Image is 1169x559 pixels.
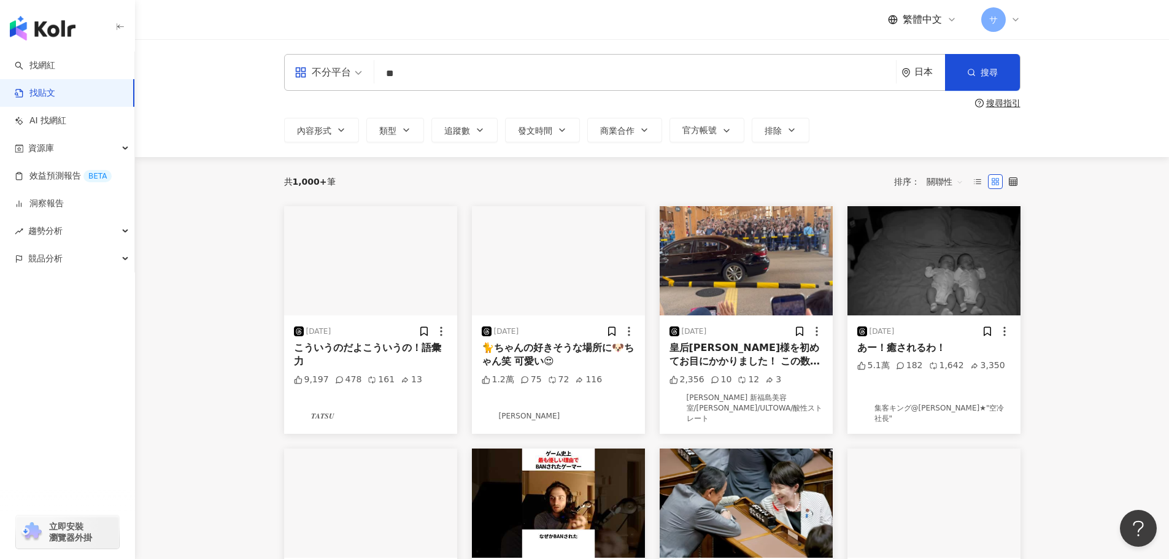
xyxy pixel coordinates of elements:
[293,177,327,187] span: 1,000+
[15,60,55,72] a: search找網紅
[15,198,64,210] a: 洞察報告
[15,115,66,127] a: AI 找網紅
[682,125,717,135] span: 官方帳號
[482,409,496,424] img: KOL Avatar
[927,172,963,191] span: 關聯性
[482,374,514,386] div: 1.2萬
[494,326,519,337] div: [DATE]
[294,374,329,386] div: 9,197
[15,170,112,182] a: 效益預測報告BETA
[857,341,1011,355] div: あー！癒されるわ！
[765,126,782,136] span: 排除
[10,16,75,40] img: logo
[472,206,645,315] img: post-image
[482,341,635,369] div: 🐈ちゃんの好きそうな場所に🐶ちゃん笑 可愛い😍
[401,374,422,386] div: 13
[575,374,602,386] div: 116
[15,227,23,236] span: rise
[295,66,307,79] span: appstore
[284,206,457,315] img: post-image
[284,177,336,187] div: 共 筆
[981,67,998,77] span: 搜尋
[28,134,54,162] span: 資源庫
[857,360,890,372] div: 5.1萬
[857,403,1011,424] a: KOL Avatar集客キング@[PERSON_NAME]★"空冷社長"
[306,326,331,337] div: [DATE]
[15,87,55,99] a: 找貼文
[970,360,1005,372] div: 3,350
[669,401,684,416] img: KOL Avatar
[295,63,351,82] div: 不分平台
[505,118,580,142] button: 發文時間
[16,515,119,549] a: chrome extension立即安裝 瀏覽器外掛
[986,98,1020,108] div: 搜尋指引
[738,374,759,386] div: 12
[669,374,704,386] div: 2,356
[294,409,309,424] img: KOL Avatar
[444,126,470,136] span: 追蹤數
[847,206,1020,315] img: post-image
[1120,510,1157,547] iframe: Help Scout Beacon - Open
[482,409,635,424] a: KOL Avatar[PERSON_NAME]
[518,126,552,136] span: 發文時間
[903,13,942,26] span: 繁體中文
[847,449,1020,558] img: post-image
[472,449,645,558] img: post-image
[669,393,823,423] a: KOL Avatar[PERSON_NAME] 新福島美容室/[PERSON_NAME]/ULTOWA/酸性ストレート
[765,374,781,386] div: 3
[294,341,447,369] div: こういうのだよこういうの！語彙力
[294,409,447,424] a: KOL Avatar𝑻𝑨𝑻𝑺𝑼
[49,521,92,543] span: 立即安裝 瀏覽器外掛
[520,374,542,386] div: 75
[975,99,984,107] span: question-circle
[28,217,63,245] span: 趨勢分析
[587,118,662,142] button: 商業合作
[379,126,396,136] span: 類型
[857,406,872,421] img: KOL Avatar
[660,206,833,315] img: post-image
[870,326,895,337] div: [DATE]
[669,341,823,369] div: 皇后[PERSON_NAME]様を初めてお目にかかりました！ この数秒に2時間待った😂 最後にいい思い出になりました☺️
[284,118,359,142] button: 內容形式
[431,118,498,142] button: 追蹤數
[297,126,331,136] span: 內容形式
[894,172,970,191] div: 排序：
[989,13,998,26] span: サ
[284,449,457,558] img: post-image
[914,67,945,77] div: 日本
[896,360,923,372] div: 182
[669,118,744,142] button: 官方帳號
[682,326,707,337] div: [DATE]
[945,54,1020,91] button: 搜尋
[20,522,44,542] img: chrome extension
[366,118,424,142] button: 類型
[660,449,833,558] img: post-image
[711,374,732,386] div: 10
[752,118,809,142] button: 排除
[929,360,964,372] div: 1,642
[28,245,63,272] span: 競品分析
[600,126,635,136] span: 商業合作
[368,374,395,386] div: 161
[901,68,911,77] span: environment
[548,374,569,386] div: 72
[335,374,362,386] div: 478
